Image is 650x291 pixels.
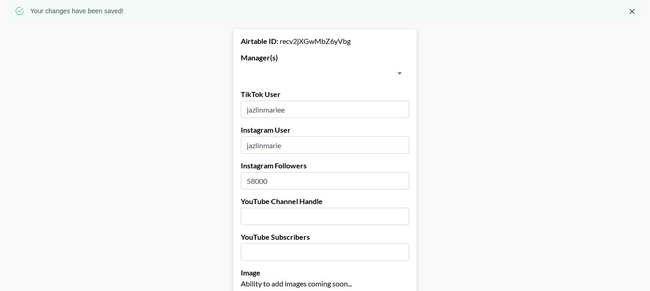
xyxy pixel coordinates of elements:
button: Open [393,67,406,80]
label: Image [241,268,409,277]
span: Ability to add images coming soon... [241,279,352,288]
div: Your changes have been saved! [30,3,124,19]
label: Instagram User [241,125,409,135]
div: recv2jXGwMbZ6yVbg [241,37,409,46]
label: YouTube Channel Handle [241,197,409,206]
button: Close [625,5,639,18]
label: Instagram Followers [241,161,409,170]
label: YouTube Subscribers [241,232,409,242]
strong: Airtable ID: [241,37,278,45]
label: Manager(s) [241,53,409,62]
label: TikTok User [241,90,409,99]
